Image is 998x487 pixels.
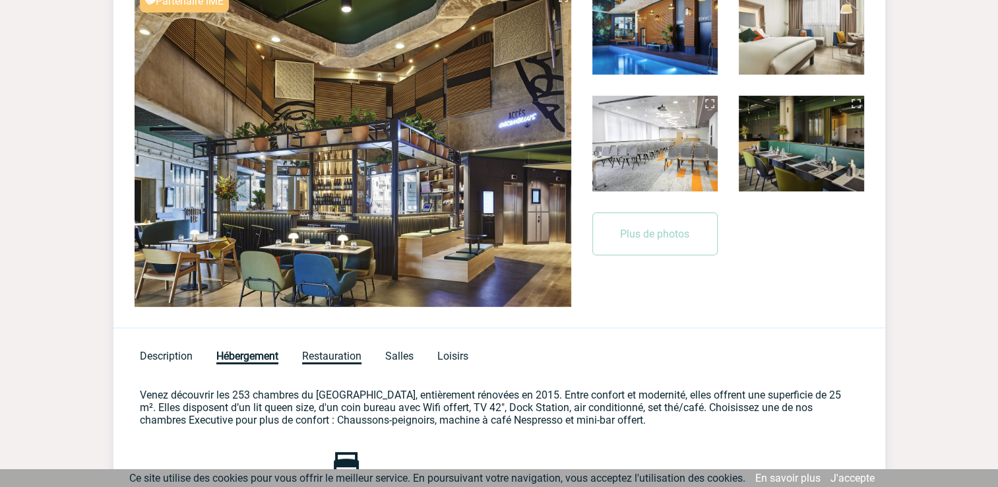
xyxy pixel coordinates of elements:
[129,472,745,484] span: Ce site utilise des cookies pour vous offrir le meilleur service. En poursuivant votre navigation...
[437,350,468,362] span: Loisirs
[216,350,278,364] span: Hébergement
[755,472,821,484] a: En savoir plus
[830,472,875,484] a: J'accepte
[140,389,859,426] p: Venez découvrir les 253 chambres du [GEOGRAPHIC_DATA], entièrement rénovées en 2015. Entre confor...
[385,350,414,362] span: Salles
[140,350,193,362] span: Description
[592,212,718,255] button: Plus de photos
[302,350,361,364] span: Restauration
